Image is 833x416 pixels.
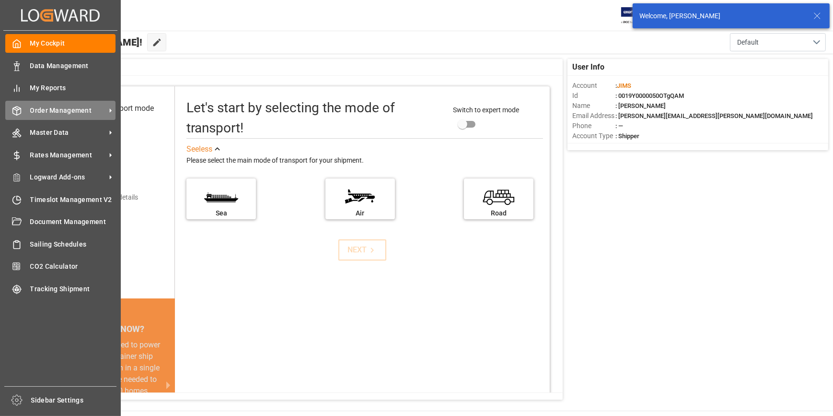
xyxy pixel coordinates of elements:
[5,34,116,53] a: My Cockpit
[30,128,106,138] span: Master Data
[31,395,117,405] span: Sidebar Settings
[5,257,116,276] a: CO2 Calculator
[30,195,116,205] span: Timeslot Management V2
[5,56,116,75] a: Data Management
[730,33,826,51] button: open menu
[615,102,666,109] span: : [PERSON_NAME]
[30,172,106,182] span: Logward Add-ons
[615,122,623,130] span: : —
[469,208,529,218] div: Road
[30,61,116,71] span: Data Management
[30,150,106,160] span: Rates Management
[615,82,631,89] span: :
[5,213,116,231] a: Document Management
[737,37,759,48] span: Default
[5,190,116,209] a: Timeslot Management V2
[615,132,639,140] span: : Shipper
[453,106,520,114] span: Switch to expert mode
[5,79,116,97] a: My Reports
[639,11,804,21] div: Welcome, [PERSON_NAME]
[572,61,604,73] span: User Info
[621,7,654,24] img: Exertis%20JAM%20-%20Email%20Logo.jpg_1722504956.jpg
[30,38,116,48] span: My Cockpit
[80,103,154,114] div: Select transport mode
[186,155,543,166] div: Please select the main mode of transport for your shipment.
[572,121,615,131] span: Phone
[30,261,116,272] span: CO2 Calculator
[5,235,116,253] a: Sailing Schedules
[348,244,377,256] div: NEXT
[615,92,684,99] span: : 0019Y0000050OTgQAM
[615,112,813,119] span: : [PERSON_NAME][EMAIL_ADDRESS][PERSON_NAME][DOMAIN_NAME]
[338,239,386,261] button: NEXT
[572,111,615,121] span: Email Address
[30,239,116,250] span: Sailing Schedules
[191,208,251,218] div: Sea
[5,279,116,298] a: Tracking Shipment
[572,131,615,141] span: Account Type
[30,106,106,116] span: Order Management
[30,217,116,227] span: Document Management
[186,143,212,155] div: See less
[572,101,615,111] span: Name
[572,91,615,101] span: Id
[572,81,615,91] span: Account
[617,82,631,89] span: JIMS
[30,284,116,294] span: Tracking Shipment
[186,98,443,138] div: Let's start by selecting the mode of transport!
[330,208,390,218] div: Air
[30,83,116,93] span: My Reports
